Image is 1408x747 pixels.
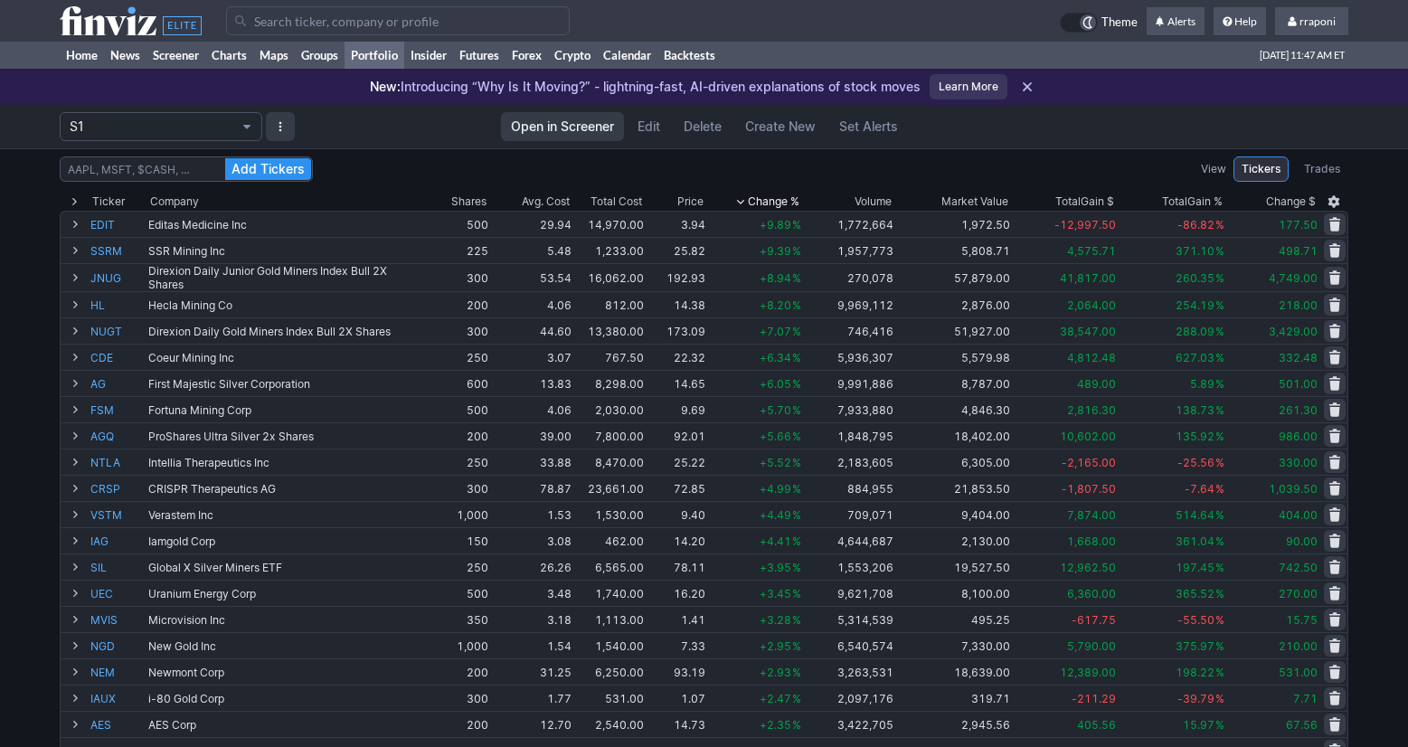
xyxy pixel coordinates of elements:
td: 8,298.00 [573,370,646,396]
td: 13.83 [490,370,573,396]
a: Help [1214,7,1266,36]
a: News [104,42,146,69]
td: 25.82 [646,237,706,263]
td: 767.50 [573,344,646,370]
a: Learn More [930,74,1007,99]
p: Introducing “Why Is It Moving?” - lightning-fast, AI-driven explanations of stock moves [370,78,921,96]
span: % [792,482,801,496]
span: % [1215,298,1224,312]
td: 3.48 [490,580,573,606]
td: 4,644,687 [803,527,895,553]
td: 250 [425,553,490,580]
span: +4.49 [760,508,791,522]
td: 1.41 [646,606,706,632]
td: 1.54 [490,632,573,658]
span: 177.50 [1279,218,1318,232]
span: +5.70 [760,403,791,417]
span: % [792,325,801,338]
span: Market Value [941,193,1008,211]
td: 192.93 [646,263,706,291]
span: +4.41 [760,534,791,548]
span: 404.00 [1279,508,1318,522]
a: Home [60,42,104,69]
td: 500 [425,211,490,237]
td: 19,527.50 [895,553,1012,580]
span: 38,547.00 [1060,325,1116,338]
td: 1,772,664 [803,211,895,237]
span: 2,816.30 [1067,403,1116,417]
span: Change $ [1266,193,1316,211]
span: -1,807.50 [1062,482,1116,496]
td: 250 [425,344,490,370]
td: 16.20 [646,580,706,606]
a: Insider [404,42,453,69]
div: Gain $ [1055,193,1114,211]
td: 53.54 [490,263,573,291]
span: Tickers [1242,160,1280,178]
span: 330.00 [1279,456,1318,469]
a: SIL [90,554,145,580]
div: Uranium Energy Corp [148,587,423,600]
input: Search [60,156,313,182]
td: 1,553,206 [803,553,895,580]
td: 78.87 [490,475,573,501]
span: +3.45 [760,587,791,600]
td: 9,969,112 [803,291,895,317]
div: Intellia Therapeutics Inc [148,456,423,469]
span: % [1215,456,1224,469]
a: NTLA [90,449,145,475]
td: 3.08 [490,527,573,553]
span: 6,360.00 [1067,587,1116,600]
td: 9,404.00 [895,501,1012,527]
div: Microvision Inc [148,613,423,627]
td: 884,955 [803,475,895,501]
a: NGD [90,633,145,658]
span: % [792,456,801,469]
div: Verastem Inc [148,508,423,522]
span: +9.39 [760,244,791,258]
span: -12,997.50 [1054,218,1116,232]
td: 21,853.50 [895,475,1012,501]
span: +6.05 [760,377,791,391]
td: 300 [425,263,490,291]
span: Set Alerts [839,118,898,136]
td: 16,062.00 [573,263,646,291]
span: 1,668.00 [1067,534,1116,548]
td: 39.00 [490,422,573,449]
span: % [1215,271,1224,285]
td: 7,933,880 [803,396,895,422]
div: First Majestic Silver Corporation [148,377,423,391]
td: 5,314,539 [803,606,895,632]
td: 25.22 [646,449,706,475]
td: 1,848,795 [803,422,895,449]
a: IAG [90,528,145,553]
span: +4.99 [760,482,791,496]
span: 210.00 [1279,639,1318,653]
span: % [1215,561,1224,574]
a: Charts [205,42,253,69]
a: AG [90,371,145,396]
td: 200 [425,422,490,449]
td: 5.48 [490,237,573,263]
td: 270,078 [803,263,895,291]
span: % [1215,587,1224,600]
td: 4,846.30 [895,396,1012,422]
span: 7,874.00 [1067,508,1116,522]
a: Trades [1296,156,1348,182]
a: SSRM [90,238,145,263]
span: Total [1162,193,1187,211]
div: Company [150,193,199,211]
a: Alerts [1147,7,1205,36]
span: -86.82 [1177,218,1214,232]
span: 498.71 [1279,244,1318,258]
span: 501.00 [1279,377,1318,391]
td: 3.94 [646,211,706,237]
td: 3.18 [490,606,573,632]
td: 51,927.00 [895,317,1012,344]
span: 3,429.00 [1269,325,1318,338]
a: Theme [1060,13,1138,33]
td: 8,100.00 [895,580,1012,606]
span: 5.89 [1190,377,1214,391]
div: Fortuna Mining Corp [148,403,423,417]
span: +7.07 [760,325,791,338]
